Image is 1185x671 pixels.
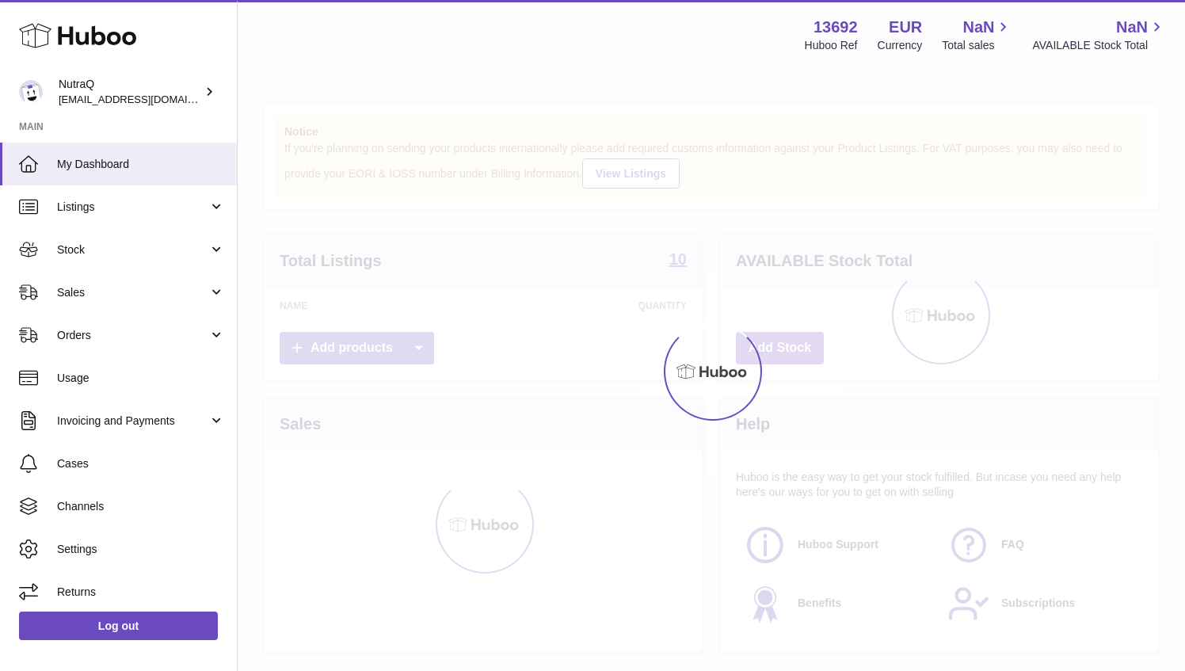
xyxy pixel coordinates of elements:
[813,17,858,38] strong: 13692
[1116,17,1148,38] span: NaN
[805,38,858,53] div: Huboo Ref
[889,17,922,38] strong: EUR
[57,157,225,172] span: My Dashboard
[59,93,233,105] span: [EMAIL_ADDRESS][DOMAIN_NAME]
[19,80,43,104] img: log@nutraq.com
[57,200,208,215] span: Listings
[942,17,1012,53] a: NaN Total sales
[57,285,208,300] span: Sales
[57,371,225,386] span: Usage
[57,456,225,471] span: Cases
[57,585,225,600] span: Returns
[19,612,218,640] a: Log out
[57,414,208,429] span: Invoicing and Payments
[57,328,208,343] span: Orders
[59,77,201,107] div: NutraQ
[57,242,208,257] span: Stock
[1032,17,1166,53] a: NaN AVAILABLE Stock Total
[1032,38,1166,53] span: AVAILABLE Stock Total
[57,499,225,514] span: Channels
[942,38,1012,53] span: Total sales
[962,17,994,38] span: NaN
[878,38,923,53] div: Currency
[57,542,225,557] span: Settings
